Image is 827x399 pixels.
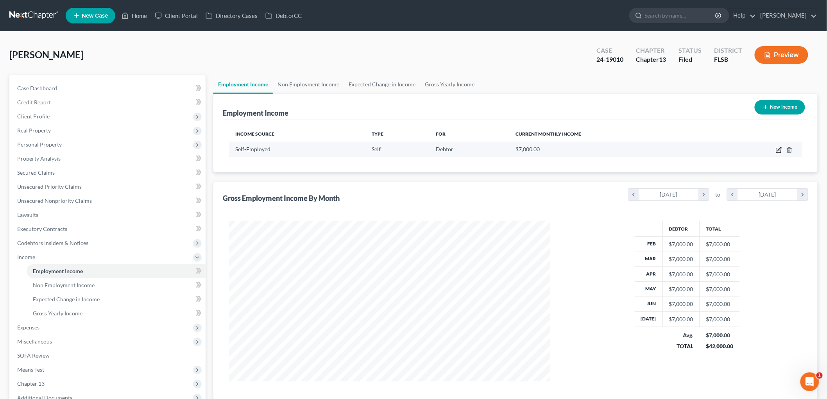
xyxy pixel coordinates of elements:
div: Filed [678,55,702,64]
span: Client Profile [17,113,50,120]
span: Non Employment Income [33,282,95,288]
td: $7,000.00 [700,297,740,311]
a: Non Employment Income [27,278,206,292]
div: 24-19010 [596,55,623,64]
a: Unsecured Priority Claims [11,180,206,194]
span: Gross Yearly Income [33,310,82,317]
span: Means Test [17,366,44,373]
span: Current Monthly Income [516,131,581,137]
span: Credit Report [17,99,51,106]
span: Personal Property [17,141,62,148]
a: Property Analysis [11,152,206,166]
a: Help [730,9,756,23]
a: Employment Income [27,264,206,278]
div: District [714,46,742,55]
span: 13 [659,55,666,63]
div: $7,000.00 [669,315,693,323]
div: FLSB [714,55,742,64]
a: Non Employment Income [273,75,344,94]
div: $7,000.00 [706,331,734,339]
a: DebtorCC [261,9,306,23]
div: Case [596,46,623,55]
span: Expenses [17,324,39,331]
span: Unsecured Priority Claims [17,183,82,190]
span: Expected Change in Income [33,296,100,302]
a: Unsecured Nonpriority Claims [11,194,206,208]
div: $7,000.00 [669,300,693,308]
span: Self [372,146,381,152]
span: Secured Claims [17,169,55,176]
a: Lawsuits [11,208,206,222]
th: Total [700,221,740,236]
div: TOTAL [669,342,694,350]
div: Chapter [636,55,666,64]
a: Expected Change in Income [27,292,206,306]
a: Executory Contracts [11,222,206,236]
td: $7,000.00 [700,267,740,281]
span: Type [372,131,383,137]
div: Employment Income [223,108,288,118]
a: Home [118,9,151,23]
span: to [716,191,721,199]
span: Income [17,254,35,260]
a: Expected Change in Income [344,75,420,94]
span: Employment Income [33,268,83,274]
span: Real Property [17,127,51,134]
iframe: Intercom live chat [800,372,819,391]
div: Status [678,46,702,55]
div: $7,000.00 [669,270,693,278]
th: Feb [635,237,663,252]
span: Codebtors Insiders & Notices [17,240,88,246]
span: Income Source [235,131,274,137]
div: $42,000.00 [706,342,734,350]
td: $7,000.00 [700,282,740,297]
td: $7,000.00 [700,237,740,252]
span: Chapter 13 [17,380,45,387]
a: Directory Cases [202,9,261,23]
div: $7,000.00 [669,255,693,263]
th: Mar [635,252,663,267]
a: [PERSON_NAME] [757,9,817,23]
span: Executory Contracts [17,225,67,232]
span: [PERSON_NAME] [9,49,83,60]
i: chevron_left [727,189,738,200]
div: [DATE] [639,189,699,200]
button: New Income [755,100,805,115]
a: Case Dashboard [11,81,206,95]
a: Employment Income [213,75,273,94]
th: [DATE] [635,312,663,327]
input: Search by name... [645,8,716,23]
span: Case Dashboard [17,85,57,91]
button: Preview [755,46,808,64]
span: Self-Employed [235,146,270,152]
div: Chapter [636,46,666,55]
th: Jun [635,297,663,311]
a: Credit Report [11,95,206,109]
td: $7,000.00 [700,252,740,267]
span: 1 [816,372,823,379]
i: chevron_left [628,189,639,200]
th: May [635,282,663,297]
a: Secured Claims [11,166,206,180]
span: Unsecured Nonpriority Claims [17,197,92,204]
th: Debtor [663,221,700,236]
i: chevron_right [797,189,808,200]
span: Lawsuits [17,211,38,218]
div: $7,000.00 [669,240,693,248]
a: SOFA Review [11,349,206,363]
div: [DATE] [738,189,798,200]
div: $7,000.00 [669,285,693,293]
a: Gross Yearly Income [27,306,206,320]
span: For [436,131,446,137]
div: Gross Employment Income By Month [223,193,340,203]
i: chevron_right [698,189,709,200]
a: Client Portal [151,9,202,23]
span: Debtor [436,146,453,152]
a: Gross Yearly Income [420,75,479,94]
span: New Case [82,13,108,19]
th: Apr [635,267,663,281]
span: Property Analysis [17,155,61,162]
div: Avg. [669,331,694,339]
td: $7,000.00 [700,312,740,327]
span: SOFA Review [17,352,50,359]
